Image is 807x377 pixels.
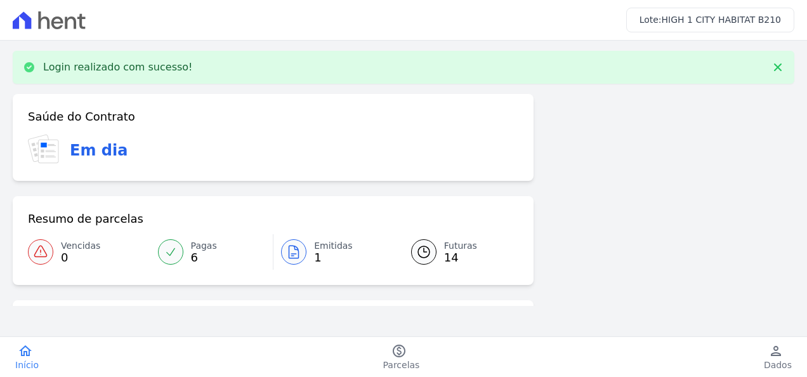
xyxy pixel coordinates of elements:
[368,343,435,371] a: paidParcelas
[314,239,353,253] span: Emitidas
[749,343,807,371] a: personDados
[391,343,407,359] i: paid
[383,359,420,371] span: Parcelas
[396,234,519,270] a: Futuras 14
[273,234,396,270] a: Emitidas 1
[61,253,100,263] span: 0
[150,234,273,270] a: Pagas 6
[61,239,100,253] span: Vencidas
[28,234,150,270] a: Vencidas 0
[191,253,217,263] span: 6
[191,239,217,253] span: Pagas
[640,13,781,27] h3: Lote:
[662,15,781,25] span: HIGH 1 CITY HABITAT B210
[43,61,193,74] p: Login realizado com sucesso!
[70,139,128,162] h3: Em dia
[768,343,784,359] i: person
[15,359,39,371] span: Início
[28,211,143,227] h3: Resumo de parcelas
[764,359,792,371] span: Dados
[28,109,135,124] h3: Saúde do Contrato
[444,239,477,253] span: Futuras
[314,253,353,263] span: 1
[18,343,33,359] i: home
[444,253,477,263] span: 14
